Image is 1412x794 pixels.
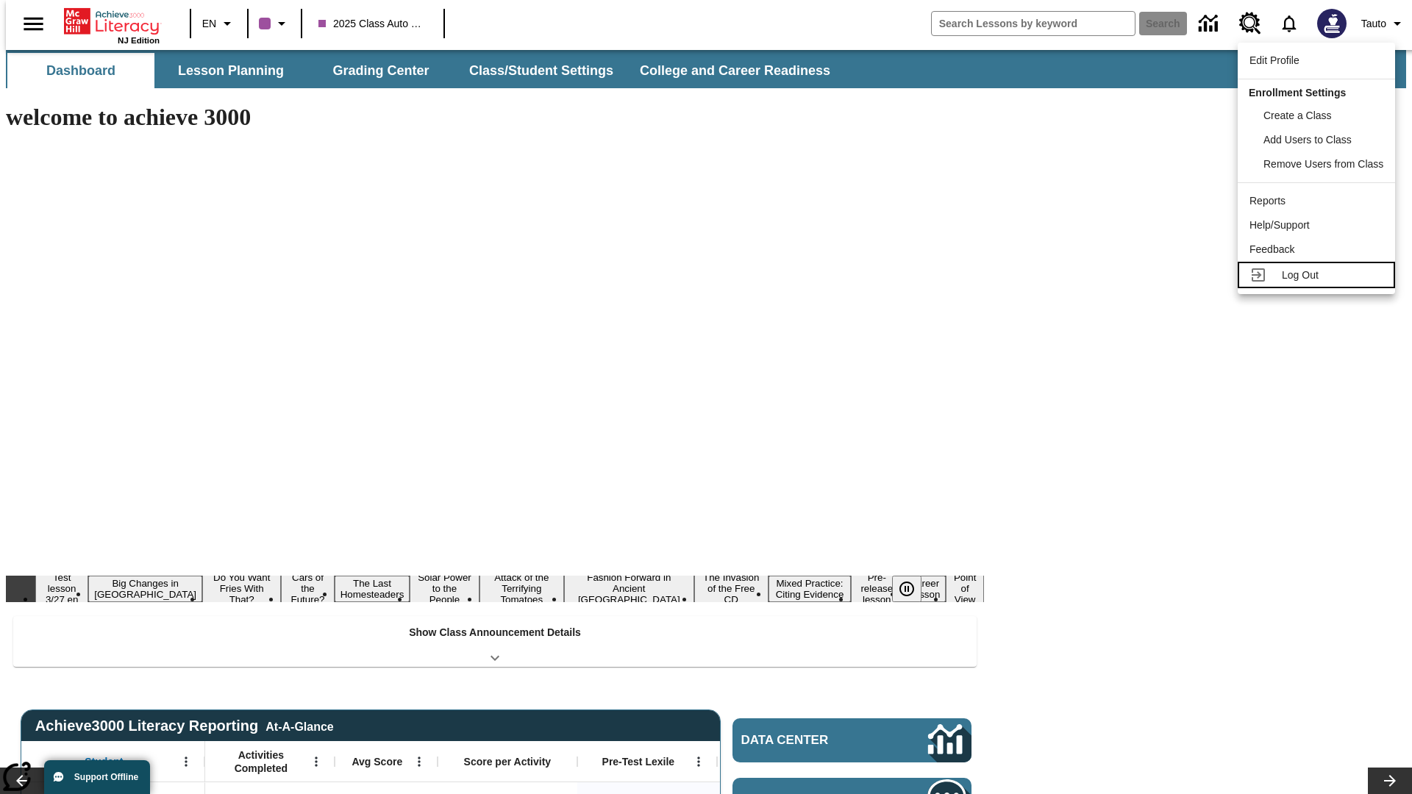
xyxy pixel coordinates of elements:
[1263,158,1383,170] span: Remove Users from Class
[1282,269,1319,281] span: Log Out
[1249,54,1299,66] span: Edit Profile
[1263,110,1332,121] span: Create a Class
[1263,134,1352,146] span: Add Users to Class
[1249,195,1286,207] span: Reports
[1249,243,1294,255] span: Feedback
[1249,87,1346,99] span: Enrollment Settings
[6,12,215,25] body: Maximum 600 characters Press Escape to exit toolbar Press Alt + F10 to reach toolbar
[1249,219,1310,231] span: Help/Support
